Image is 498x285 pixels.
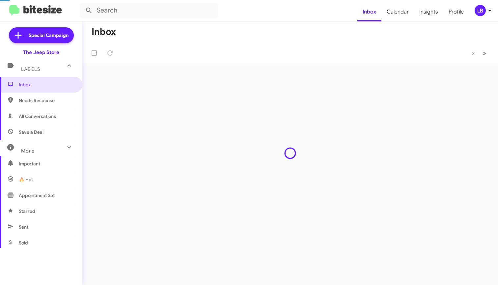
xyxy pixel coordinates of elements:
[19,208,35,214] span: Starred
[443,2,469,21] a: Profile
[357,2,381,21] a: Inbox
[19,97,75,104] span: Needs Response
[19,240,28,246] span: Sold
[475,5,486,16] div: LB
[19,129,43,135] span: Save a Deal
[414,2,443,21] a: Insights
[469,5,491,16] button: LB
[29,32,69,39] span: Special Campaign
[23,49,59,56] div: The Jeep Store
[21,148,35,154] span: More
[471,49,475,57] span: «
[19,113,56,120] span: All Conversations
[468,46,490,60] nav: Page navigation example
[479,46,490,60] button: Next
[9,27,74,43] a: Special Campaign
[19,160,75,167] span: Important
[19,176,33,183] span: 🔥 Hot
[19,224,28,230] span: Sent
[19,192,55,199] span: Appointment Set
[381,2,414,21] a: Calendar
[483,49,486,57] span: »
[80,3,218,18] input: Search
[467,46,479,60] button: Previous
[21,66,40,72] span: Labels
[19,81,75,88] span: Inbox
[92,27,116,37] h1: Inbox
